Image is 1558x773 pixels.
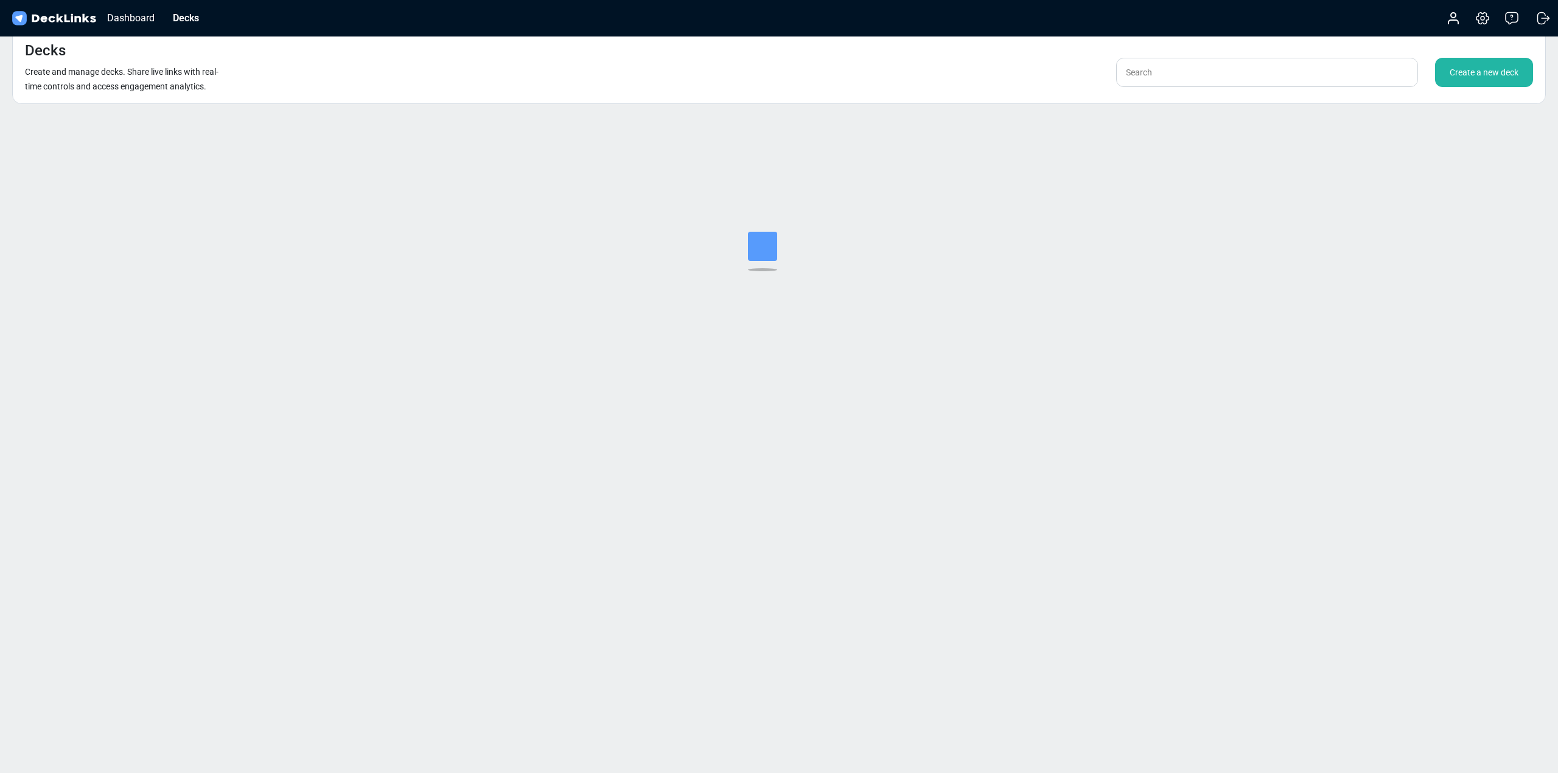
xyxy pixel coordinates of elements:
[25,67,218,91] small: Create and manage decks. Share live links with real-time controls and access engagement analytics.
[1435,58,1533,87] div: Create a new deck
[10,10,98,27] img: DeckLinks
[167,10,205,26] div: Decks
[1116,58,1418,87] input: Search
[101,10,161,26] div: Dashboard
[25,42,66,60] h4: Decks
